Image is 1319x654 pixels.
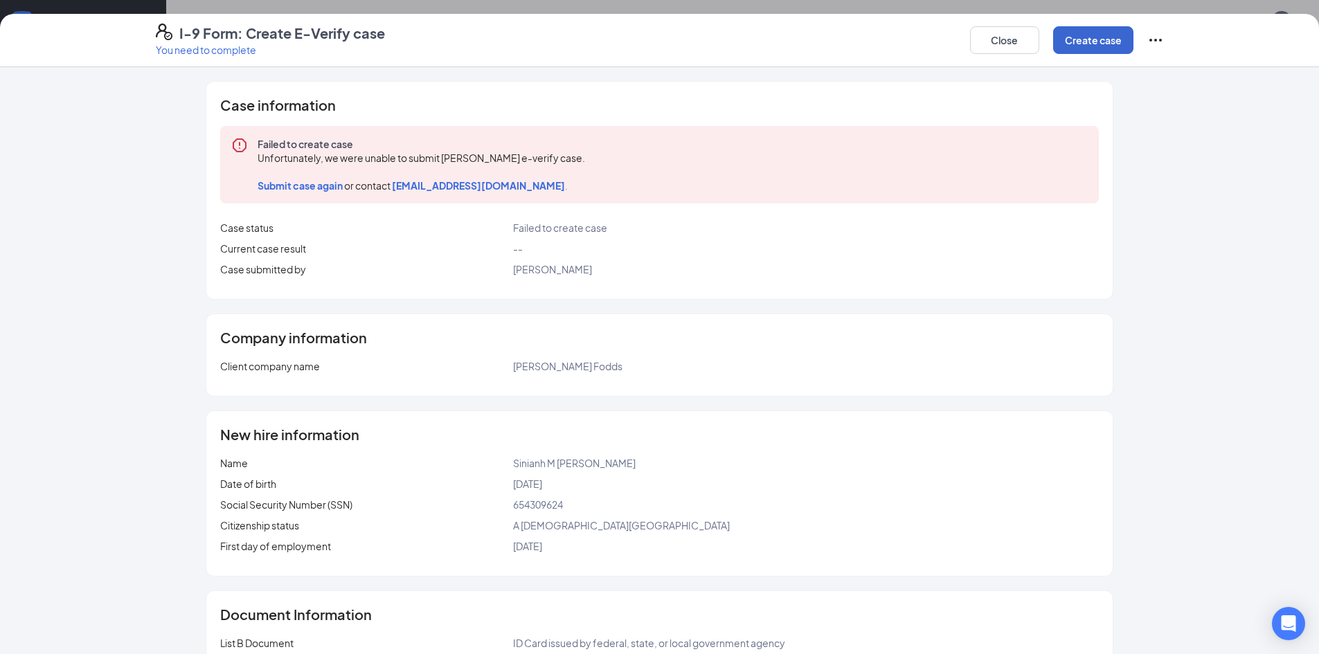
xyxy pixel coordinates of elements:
a: [EMAIL_ADDRESS][DOMAIN_NAME]. [392,179,568,192]
span: Failed to create case [513,221,607,234]
span: [PERSON_NAME] Fodds [513,360,622,372]
span: [PERSON_NAME] [513,263,592,275]
span: First day of employment [220,540,331,552]
span: -- [513,242,523,255]
span: [DATE] [513,478,542,490]
span: Client company name [220,360,320,372]
span: Document Information [220,608,372,621]
span: Citizenship status [220,519,299,532]
span: or contact [258,179,585,192]
span: A [DEMOGRAPHIC_DATA][GEOGRAPHIC_DATA] [513,519,730,532]
span: [DATE] [513,540,542,552]
span: 654309624 [513,498,563,511]
span: Current case result [220,242,306,255]
div: Open Intercom Messenger [1272,607,1305,640]
svg: Error [231,137,248,154]
span: [EMAIL_ADDRESS][DOMAIN_NAME] [392,179,565,192]
span: Company information [220,331,367,345]
span: List B Document [220,637,294,649]
span: Submit case again [258,179,343,192]
span: Case submitted by [220,263,306,275]
span: ID Card issued by federal, state, or local government agency [513,637,785,649]
button: Create case [1053,26,1133,54]
span: New hire information [220,428,359,442]
span: Case status [220,221,273,234]
span: Sinianh M [PERSON_NAME] [513,457,636,469]
span: Case information [220,98,336,112]
span: Name [220,457,248,469]
span: Social Security Number (SSN) [220,498,352,511]
button: Close [970,26,1039,54]
span: Failed to create case [258,137,585,151]
svg: FormI9EVerifyIcon [156,24,172,40]
p: You need to complete [156,43,385,57]
span: Unfortunately, we were unable to submit [PERSON_NAME] e-verify case. [258,151,585,165]
svg: Ellipses [1147,32,1164,48]
h4: I-9 Form: Create E-Verify case [179,24,385,43]
span: Date of birth [220,478,276,490]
